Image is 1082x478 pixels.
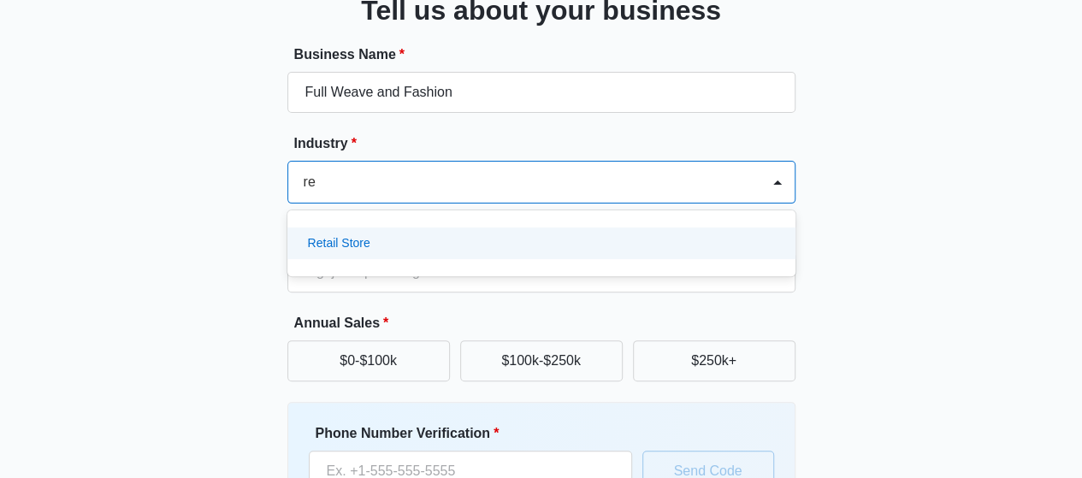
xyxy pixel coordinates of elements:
[294,313,802,333] label: Annual Sales
[316,423,639,444] label: Phone Number Verification
[460,340,623,381] button: $100k-$250k
[633,340,795,381] button: $250k+
[287,72,795,113] input: e.g. Jane's Plumbing
[294,44,802,65] label: Business Name
[294,133,802,154] label: Industry
[287,340,450,381] button: $0-$100k
[308,234,370,252] p: Retail Store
